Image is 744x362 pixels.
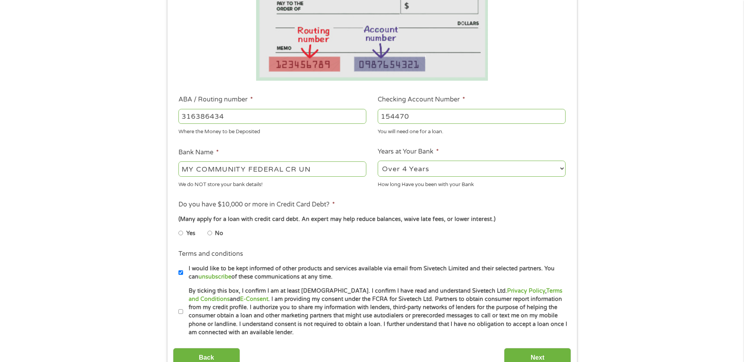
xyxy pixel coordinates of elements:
[178,109,366,124] input: 263177916
[215,229,223,238] label: No
[198,273,231,280] a: unsubscribe
[378,109,566,124] input: 345634636
[178,215,565,224] div: (Many apply for a loan with credit card debt. An expert may help reduce balances, waive late fees...
[507,288,545,294] a: Privacy Policy
[178,148,219,157] label: Bank Name
[378,148,439,156] label: Years at Your Bank
[183,287,568,337] label: By ticking this box, I confirm I am at least [DEMOGRAPHIC_DATA]. I confirm I have read and unders...
[183,264,568,281] label: I would like to be kept informed of other products and services available via email from Sivetech...
[178,96,253,104] label: ABA / Routing number
[378,96,465,104] label: Checking Account Number
[186,229,195,238] label: Yes
[378,178,566,188] div: How long Have you been with your Bank
[178,178,366,188] div: We do NOT store your bank details!
[378,125,566,136] div: You will need one for a loan.
[178,250,243,258] label: Terms and conditions
[178,201,335,209] label: Do you have $10,000 or more in Credit Card Debt?
[189,288,562,302] a: Terms and Conditions
[240,296,268,302] a: E-Consent
[178,125,366,136] div: Where the Money to be Deposited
